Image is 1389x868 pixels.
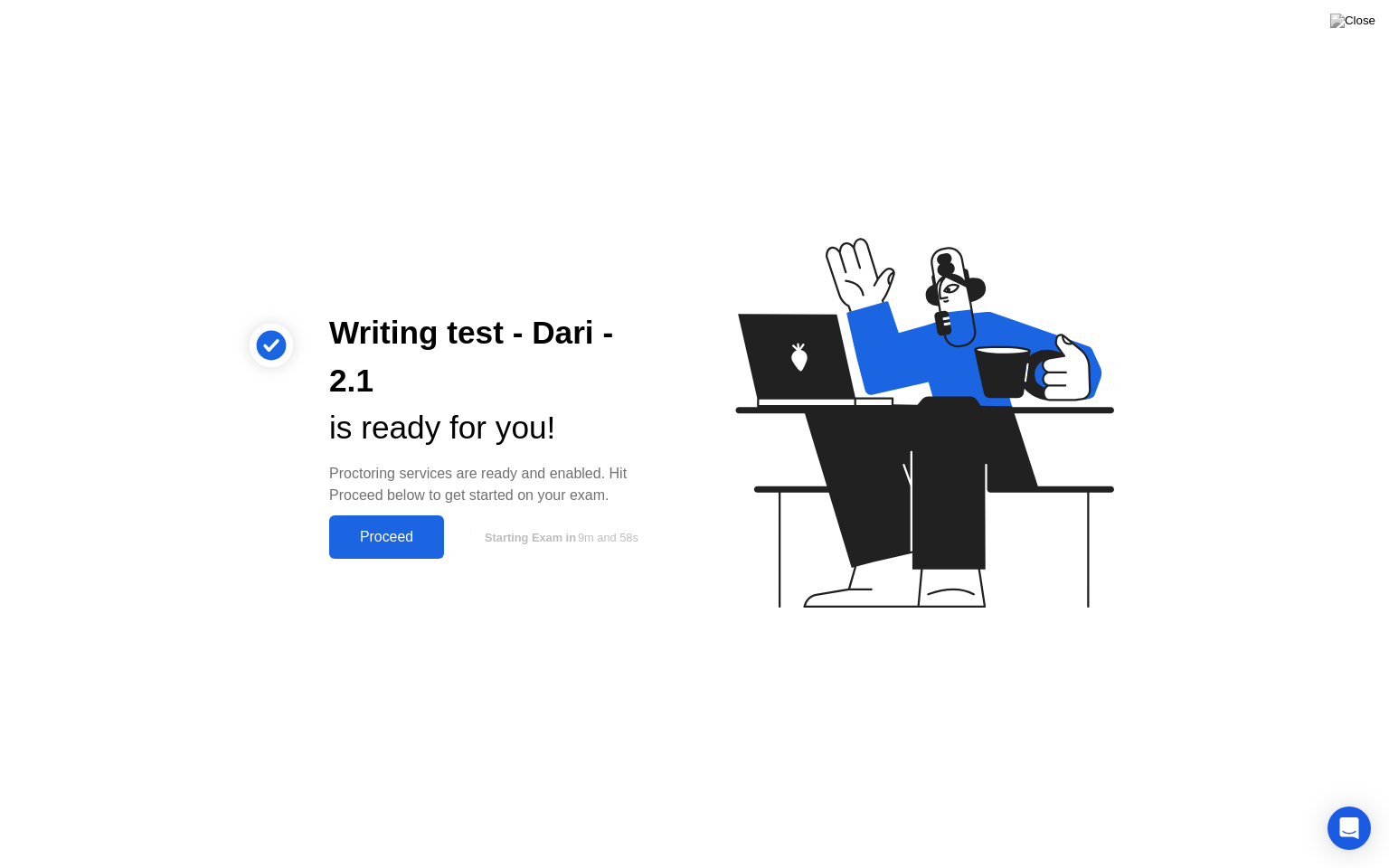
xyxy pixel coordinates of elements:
[335,529,439,545] div: Proceed
[1330,14,1375,28] img: Close
[1328,807,1371,850] div: Open Intercom Messenger
[329,309,666,405] div: Writing test - Dari - 2.1
[329,404,666,452] div: is ready for you!
[329,463,666,506] div: Proctoring services are ready and enabled. Hit Proceed below to get started on your exam.
[329,515,444,559] button: Proceed
[453,520,666,554] button: Starting Exam in9m and 58s
[578,531,638,544] span: 9m and 58s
